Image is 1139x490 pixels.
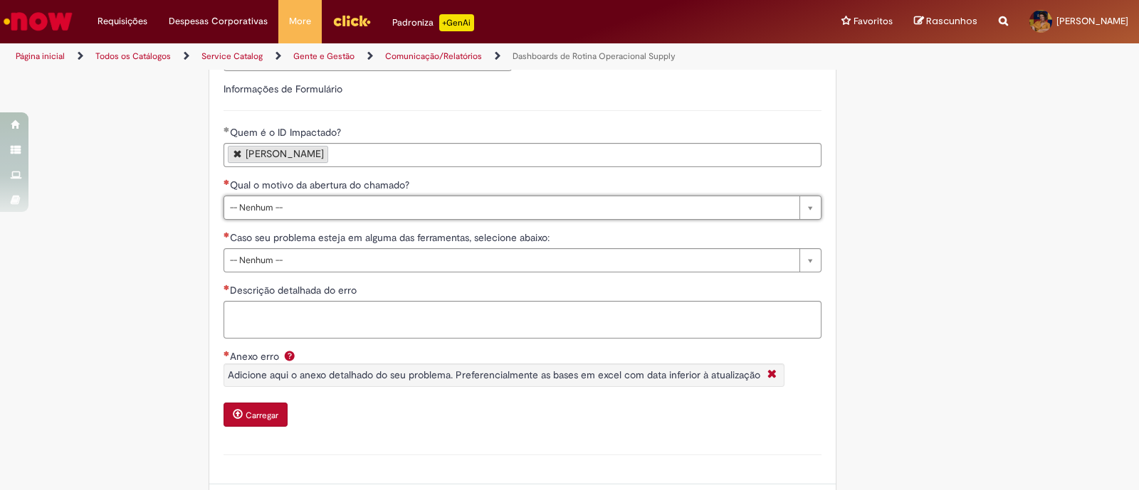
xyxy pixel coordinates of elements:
span: Caso seu problema esteja em alguma das ferramentas, selecione abaixo: [230,231,552,244]
p: +GenAi [439,14,474,31]
a: Todos os Catálogos [95,50,171,62]
ul: Trilhas de página [11,43,749,70]
a: Comunicação/Relatórios [385,50,482,62]
span: Quem é o ID Impactado? [230,126,344,139]
span: -- Nenhum -- [230,249,792,272]
span: [PERSON_NAME] [1056,15,1128,27]
textarea: Descrição detalhada do erro [224,301,822,339]
span: Favoritos [854,14,893,28]
span: Necessários [224,351,230,356]
span: Adicione aqui o anexo detalhado do seu problema. Preferencialmente as bases em excel com data inf... [228,368,760,381]
span: Requisições [98,14,147,28]
span: Despesas Corporativas [169,14,268,28]
span: Necessários [224,232,230,238]
span: Descrição detalhada do erro [230,284,359,297]
span: Ajuda para Anexo erro [281,350,298,361]
a: Gente e Gestão [293,50,355,62]
label: Informações de Formulário [224,82,342,95]
span: Anexo erro [230,350,282,363]
small: Carregar [246,410,278,421]
img: ServiceNow [1,7,75,36]
span: Necessários [224,179,230,185]
span: Obrigatório Preenchido [224,127,230,132]
span: More [289,14,311,28]
a: Remover Giovana Duarte Negro de Quem é o ID Impactado? [233,149,242,158]
div: [PERSON_NAME] [246,149,324,159]
a: Service Catalog [201,50,263,62]
span: Necessários [224,284,230,290]
button: Carregar anexo de Anexo erro Required [224,403,288,427]
i: Fechar More information Por question_anexo_erro [764,368,780,383]
a: Página inicial [16,50,65,62]
a: Rascunhos [914,15,977,28]
div: Padroniza [392,14,474,31]
span: -- Nenhum -- [230,196,792,219]
span: Rascunhos [926,14,977,28]
span: Qual o motivo da abertura do chamado? [230,179,412,191]
a: Dashboards de Rotina Operacional Supply [513,50,676,62]
img: click_logo_yellow_360x200.png [332,10,371,31]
